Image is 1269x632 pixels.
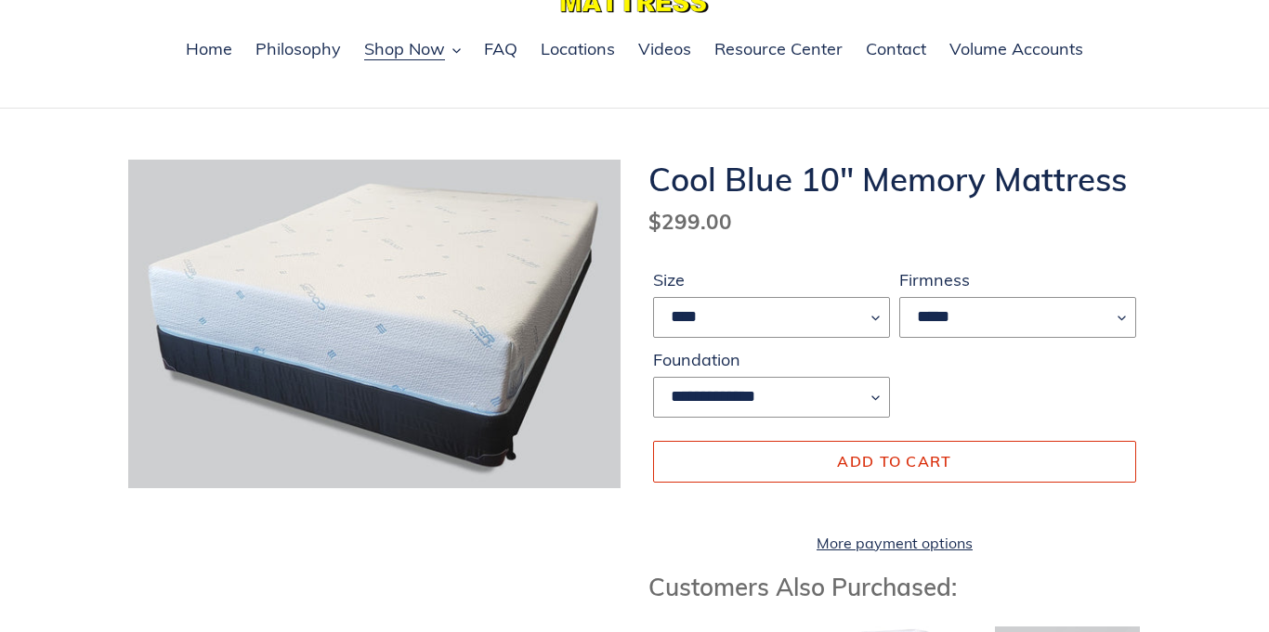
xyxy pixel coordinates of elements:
a: Resource Center [705,36,852,64]
h1: Cool Blue 10" Memory Mattress [648,160,1141,199]
a: More payment options [653,532,1136,554]
a: Locations [531,36,624,64]
span: Locations [541,38,615,60]
a: Home [177,36,242,64]
span: Philosophy [255,38,341,60]
span: Contact [866,38,926,60]
button: Shop Now [355,36,470,64]
span: Add to cart [837,452,951,471]
span: Home [186,38,232,60]
a: Contact [857,36,935,64]
h3: Customers Also Purchased: [648,573,1141,601]
a: FAQ [475,36,527,64]
span: FAQ [484,38,517,60]
span: Resource Center [714,38,843,60]
a: Videos [629,36,700,64]
a: Volume Accounts [940,36,1092,64]
button: Add to cart [653,441,1136,482]
label: Foundation [653,347,890,372]
span: Volume Accounts [949,38,1083,60]
span: Shop Now [364,38,445,60]
span: $299.00 [648,208,732,235]
label: Size [653,267,890,292]
a: Philosophy [246,36,350,64]
span: Videos [638,38,691,60]
label: Firmness [899,267,1136,292]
